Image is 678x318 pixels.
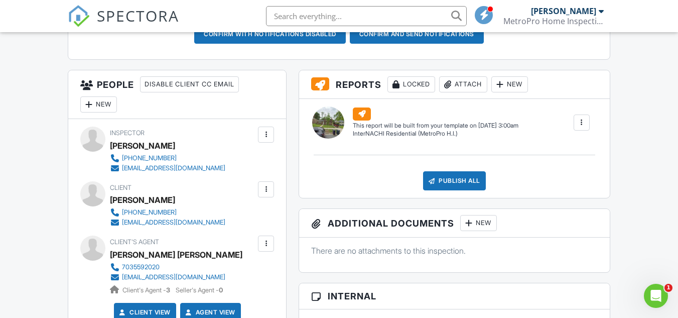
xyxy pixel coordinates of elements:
h3: Reports [299,70,609,99]
div: New [491,76,528,92]
div: Disable Client CC Email [140,76,239,92]
h3: Internal [299,283,609,309]
div: Publish All [423,171,486,190]
a: [PHONE_NUMBER] [110,207,225,218]
div: MetroPro Home Inspections, LLC [503,16,604,26]
strong: 0 [219,286,223,294]
div: Attach [439,76,487,92]
strong: 3 [166,286,170,294]
iframe: Intercom live chat [644,284,668,308]
div: New [460,215,497,231]
img: The Best Home Inspection Software - Spectora [68,5,90,27]
span: Seller's Agent - [176,286,223,294]
span: Client's Agent [110,238,159,246]
p: There are no attachments to this inspection. [311,245,597,256]
div: [EMAIL_ADDRESS][DOMAIN_NAME] [122,219,225,227]
input: Search everything... [266,6,467,26]
h3: People [68,70,286,119]
a: 7035592020 [110,262,234,272]
div: Locked [387,76,435,92]
div: [EMAIL_ADDRESS][DOMAIN_NAME] [122,164,225,172]
a: [EMAIL_ADDRESS][DOMAIN_NAME] [110,218,225,228]
div: [PERSON_NAME] [110,192,175,207]
div: This report will be built from your template on [DATE] 3:00am [353,122,518,130]
a: Agent View [184,307,235,317]
div: InterNACHI Residential (MetroPro H.I.) [353,130,518,138]
span: Inspector [110,129,145,137]
span: Client [110,184,131,191]
div: 7035592020 [122,263,160,271]
div: [EMAIL_ADDRESS][DOMAIN_NAME] [122,273,225,281]
a: [PHONE_NUMBER] [110,153,225,163]
span: Client's Agent - [122,286,172,294]
div: [PERSON_NAME] [531,6,596,16]
a: [EMAIL_ADDRESS][DOMAIN_NAME] [110,272,234,282]
button: Confirm and send notifications [350,25,484,44]
div: [PHONE_NUMBER] [122,208,177,217]
div: [PHONE_NUMBER] [122,154,177,162]
div: [PERSON_NAME] [110,138,175,153]
span: 1 [664,284,672,292]
a: Client View [117,307,171,317]
a: [EMAIL_ADDRESS][DOMAIN_NAME] [110,163,225,173]
a: SPECTORA [68,14,179,35]
div: New [80,96,117,113]
span: SPECTORA [97,5,179,26]
button: Confirm with notifications disabled [194,25,346,44]
h3: Additional Documents [299,209,609,238]
a: [PERSON_NAME] [PERSON_NAME] [110,247,242,262]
